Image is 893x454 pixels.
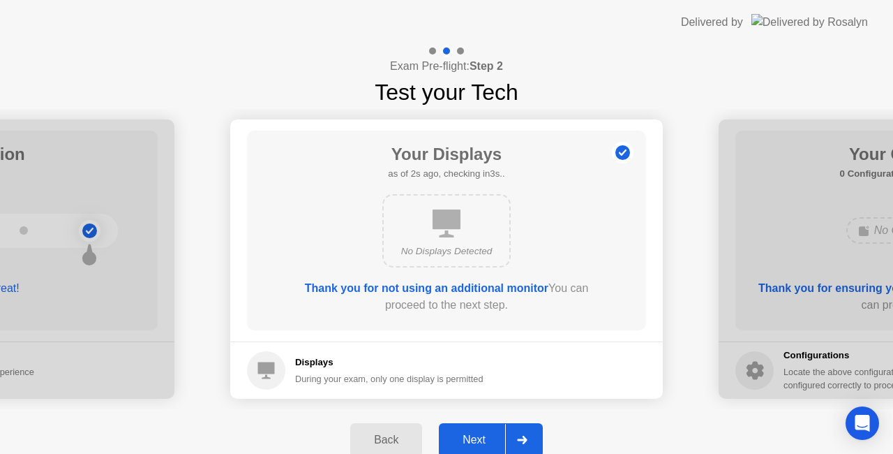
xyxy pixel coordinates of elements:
h5: as of 2s ago, checking in3s.. [388,167,504,181]
div: No Displays Detected [395,244,498,258]
h5: Displays [295,356,483,369]
div: You can proceed to the next step. [287,280,606,314]
b: Step 2 [470,60,503,72]
div: During your exam, only one display is permitted [295,372,483,386]
h1: Test your Tech [375,75,518,109]
div: Next [443,434,505,446]
div: Back [354,434,418,446]
h4: Exam Pre-flight: [390,58,503,75]
img: Delivered by Rosalyn [751,14,868,30]
b: Thank you for not using an additional monitor [305,282,548,294]
div: Open Intercom Messenger [846,407,879,440]
div: Delivered by [681,14,743,31]
h1: Your Displays [388,142,504,167]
